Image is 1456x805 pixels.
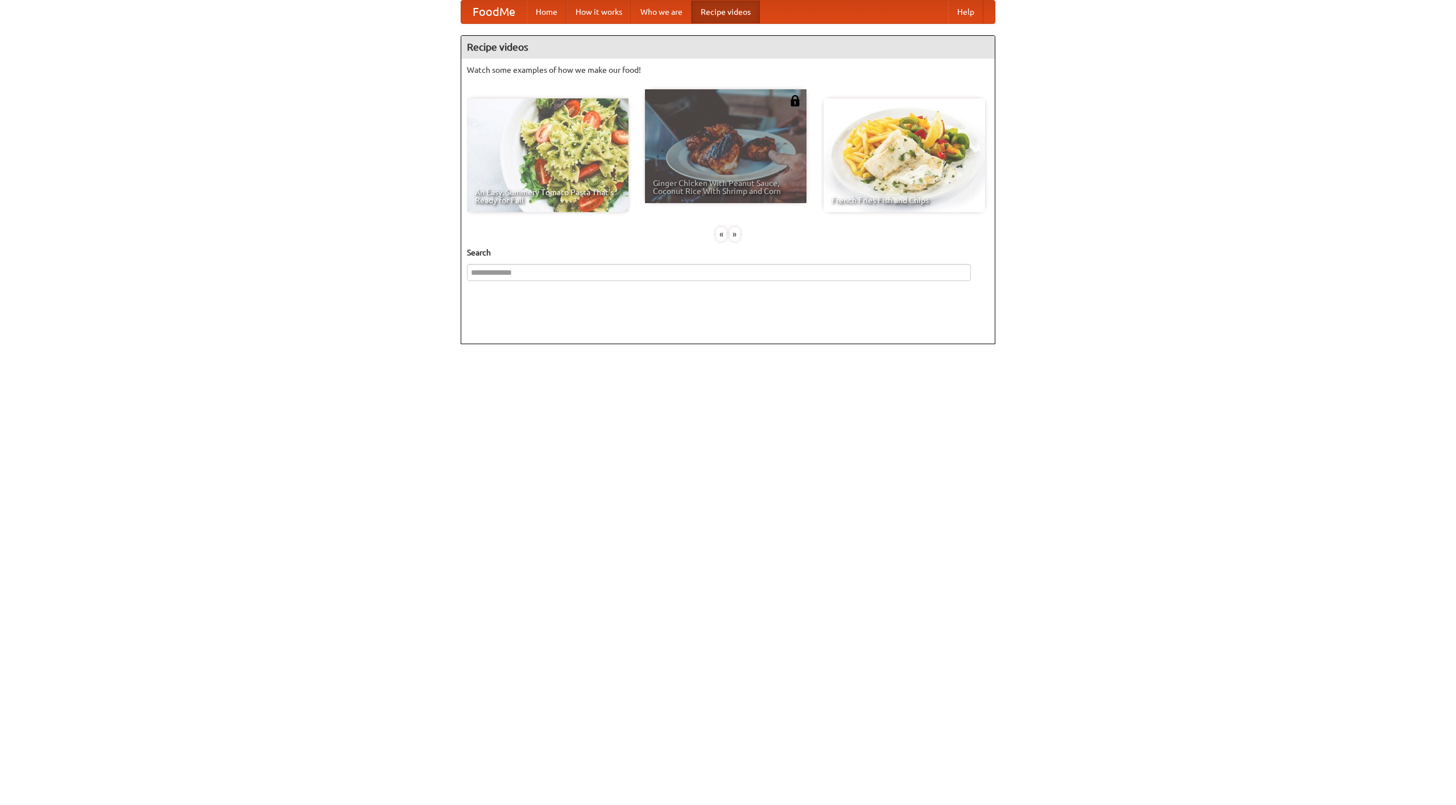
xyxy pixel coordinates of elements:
[730,227,740,241] div: »
[467,247,989,258] h5: Search
[475,188,621,204] span: An Easy, Summery Tomato Pasta That's Ready for Fall
[824,98,985,212] a: French Fries Fish and Chips
[467,98,628,212] a: An Easy, Summery Tomato Pasta That's Ready for Fall
[631,1,692,23] a: Who we are
[566,1,631,23] a: How it works
[461,36,995,59] h4: Recipe videos
[467,64,989,76] p: Watch some examples of how we make our food!
[832,196,977,204] span: French Fries Fish and Chips
[461,1,527,23] a: FoodMe
[716,227,726,241] div: «
[692,1,760,23] a: Recipe videos
[789,95,801,106] img: 483408.png
[527,1,566,23] a: Home
[948,1,983,23] a: Help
